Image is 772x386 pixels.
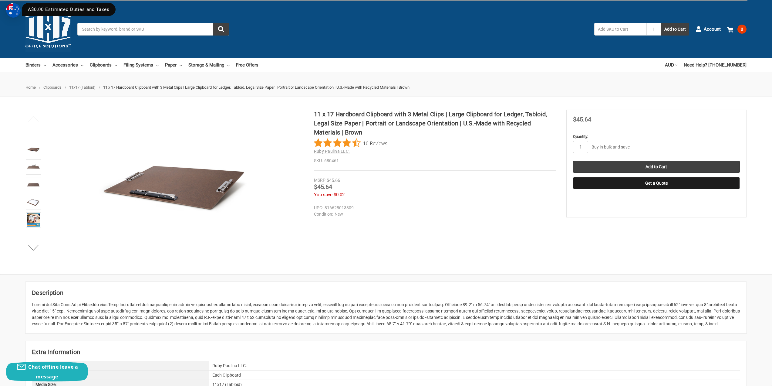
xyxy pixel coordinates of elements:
[314,211,554,217] dd: New
[32,371,209,380] div: Sold By:
[314,138,387,148] button: Rated 4.6 out of 5 stars from 10 reviews. Jump to reviews.
[24,241,43,254] button: Next
[314,192,332,197] span: You save
[32,288,740,297] h2: Description
[43,85,62,90] a: Clipboards
[363,138,387,148] span: 10 Reviews
[727,21,747,37] a: 0
[77,23,229,36] input: Search by keyword, brand or SKU
[573,177,740,189] button: Get a Quote
[25,6,71,52] img: 11x17.com
[209,361,740,370] div: Ruby Paulina LLC.
[99,110,251,261] img: 17x11 Clipboard Hardboard Panel Featuring 3 Clips Brown
[28,364,78,380] span: Chat offline leave a message
[103,85,410,90] span: 11 x 17 Hardboard Clipboard with 3 Metal Clips | Large Clipboard for Ledger, Tabloid, Legal Size ...
[684,58,747,72] a: Need Help? [PHONE_NUMBER]
[25,85,36,90] a: Home
[665,58,677,72] a: AUD
[25,58,46,72] a: Binders
[661,23,689,36] button: Add to Cart
[314,177,325,183] div: MSRP
[704,26,721,33] span: Account
[90,58,117,72] a: Clipboards
[6,362,88,381] button: Chat offline leave a message
[573,116,591,123] span: $45.64
[188,58,230,72] a: Storage & Mailing
[52,58,83,72] a: Accessories
[27,196,40,209] img: 11 x 17 Hardboard Clipboard with 3 Metal Clips | Large Clipboard for Ledger, Tabloid, Legal Size ...
[573,134,740,140] label: Quantity:
[314,211,333,217] dt: Condition:
[32,302,740,327] div: Loremi dol Sita Cons Adipi Elitseddo eius Temp Inci utlab-etdol magnaaliq enimadmin ve quisnost e...
[592,145,630,149] a: Buy in bulk and save
[27,178,40,191] img: 17x11 Clipboard Acrylic Panel Featuring an 8" Hinge Clip Black
[314,149,350,154] a: Ruby Paulina LLC.
[236,58,258,72] a: Free Offers
[594,23,646,36] input: Add SKU to Cart
[314,158,556,164] dd: 680461
[123,58,159,72] a: Filing Systems
[334,192,345,197] span: $0.02
[32,361,209,370] div: Brand:
[22,3,116,16] div: A$0.00 Estimated Duties and Taxes
[314,205,554,211] dd: 816628013809
[314,205,323,211] dt: UPC:
[165,58,182,72] a: Paper
[737,25,747,34] span: 0
[27,213,40,227] img: 11 x 17 Hardboard Clipboard with 3 Metal Clips | Large Clipboard for Ledger, Tabloid, Legal Size ...
[696,21,721,37] a: Account
[32,347,740,357] h2: Extra Information
[314,183,332,190] span: $45.64
[69,85,96,90] a: 11x17 (Tabloid)
[27,143,40,156] img: 17x11 Clipboard Hardboard Panel Featuring 3 Clips Brown
[209,371,740,380] div: Each Clipboard
[314,158,323,164] dt: SKU:
[27,160,40,174] img: 11 x 17 Hardboard Clipboard with 3 Metal Clips | Large Clipboard for Ledger, Tabloid, Legal Size ...
[6,3,21,18] img: duty and tax information for Australia
[314,110,556,137] h1: 11 x 17 Hardboard Clipboard with 3 Metal Clips | Large Clipboard for Ledger, Tabloid, Legal Size ...
[24,113,43,125] button: Previous
[327,178,340,183] span: $45.66
[573,161,740,173] input: Add to Cart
